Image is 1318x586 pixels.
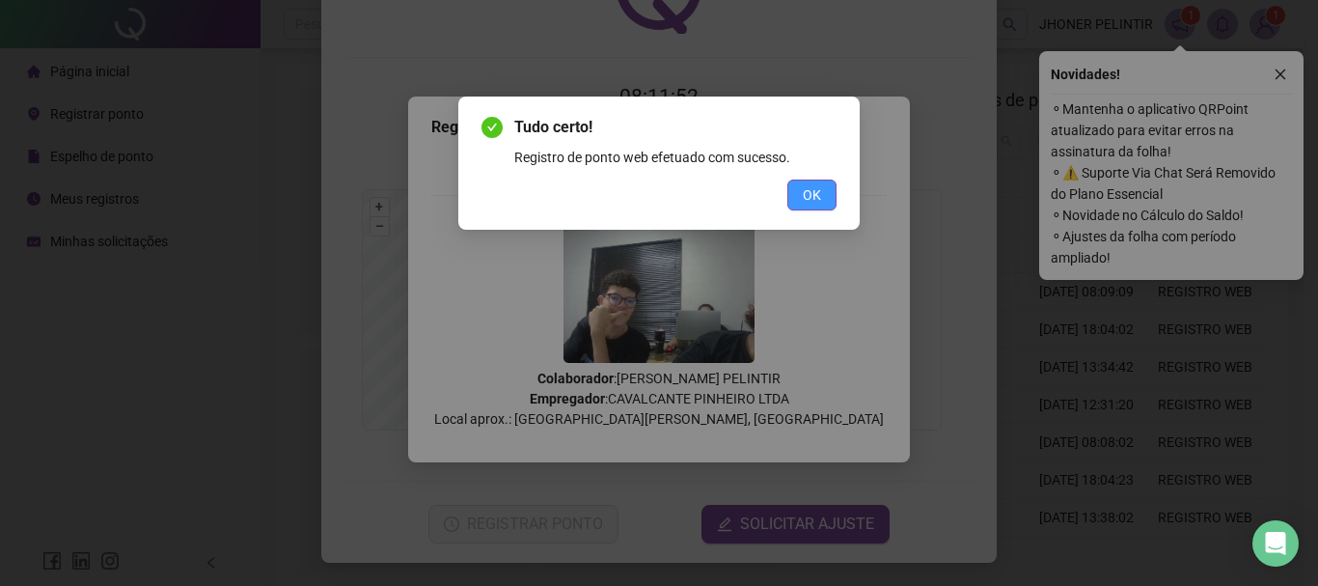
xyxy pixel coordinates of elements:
div: Open Intercom Messenger [1252,520,1299,567]
button: OK [787,180,837,210]
span: OK [803,184,821,206]
span: Tudo certo! [514,116,837,139]
div: Registro de ponto web efetuado com sucesso. [514,147,837,168]
span: check-circle [481,117,503,138]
